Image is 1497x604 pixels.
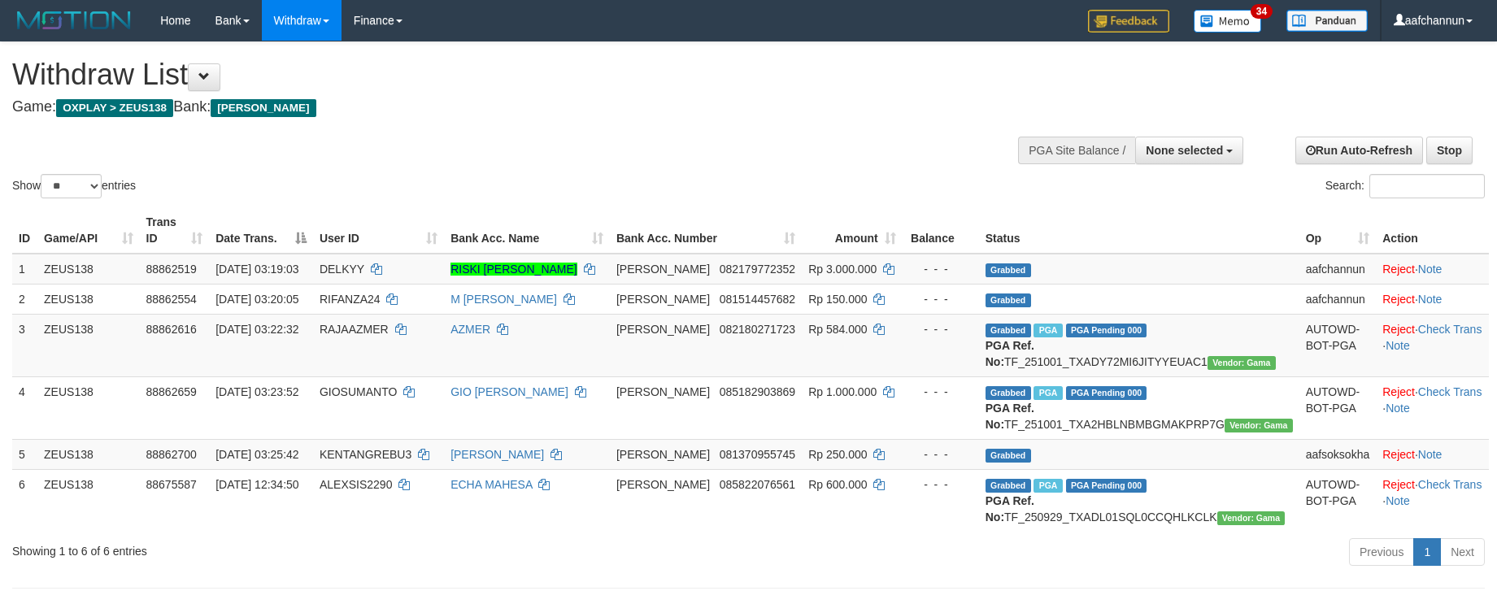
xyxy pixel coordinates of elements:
[1194,10,1262,33] img: Button%20Memo.svg
[1376,254,1489,285] td: ·
[1034,386,1062,400] span: Marked by aafkaynarin
[720,323,795,336] span: Copy 082180271723 to clipboard
[1386,494,1410,507] a: Note
[986,339,1034,368] b: PGA Ref. No:
[450,385,568,398] a: GIO [PERSON_NAME]
[720,385,795,398] span: Copy 085182903869 to clipboard
[1376,469,1489,532] td: · ·
[1018,137,1135,164] div: PGA Site Balance /
[616,448,710,461] span: [PERSON_NAME]
[12,537,611,559] div: Showing 1 to 6 of 6 entries
[808,478,867,491] span: Rp 600.000
[1225,419,1293,432] span: Vendor URL: https://trx31.1velocity.biz
[979,207,1299,254] th: Status
[1088,10,1169,33] img: Feedback.jpg
[41,174,102,198] select: Showentries
[1299,376,1377,439] td: AUTOWD-BOT-PGA
[1418,323,1482,336] a: Check Trans
[146,385,197,398] span: 88862659
[450,293,557,306] a: M [PERSON_NAME]
[909,384,973,400] div: - - -
[1349,538,1414,566] a: Previous
[808,385,877,398] span: Rp 1.000.000
[37,207,139,254] th: Game/API: activate to sort column ascending
[1376,207,1489,254] th: Action
[1034,324,1062,337] span: Marked by aafkaynarin
[808,448,867,461] span: Rp 250.000
[986,386,1031,400] span: Grabbed
[1299,314,1377,376] td: AUTOWD-BOT-PGA
[909,446,973,463] div: - - -
[720,293,795,306] span: Copy 081514457682 to clipboard
[37,254,139,285] td: ZEUS138
[146,448,197,461] span: 88862700
[1386,402,1410,415] a: Note
[986,402,1034,431] b: PGA Ref. No:
[616,293,710,306] span: [PERSON_NAME]
[808,293,867,306] span: Rp 150.000
[986,479,1031,493] span: Grabbed
[146,478,197,491] span: 88675587
[146,323,197,336] span: 88862616
[1376,284,1489,314] td: ·
[1426,137,1473,164] a: Stop
[802,207,903,254] th: Amount: activate to sort column ascending
[616,478,710,491] span: [PERSON_NAME]
[37,439,139,469] td: ZEUS138
[215,385,298,398] span: [DATE] 03:23:52
[444,207,610,254] th: Bank Acc. Name: activate to sort column ascending
[1066,479,1147,493] span: PGA Pending
[979,469,1299,532] td: TF_250929_TXADL01SQL0CCQHLKCLK
[1418,263,1443,276] a: Note
[808,323,867,336] span: Rp 584.000
[1325,174,1485,198] label: Search:
[979,376,1299,439] td: TF_251001_TXA2HBLNBMBGMAKPRP7G
[12,99,981,115] h4: Game: Bank:
[320,293,381,306] span: RIFANZA24
[1418,448,1443,461] a: Note
[1299,207,1377,254] th: Op: activate to sort column ascending
[1251,4,1273,19] span: 34
[1376,376,1489,439] td: · ·
[1299,469,1377,532] td: AUTOWD-BOT-PGA
[1413,538,1441,566] a: 1
[1066,324,1147,337] span: PGA Pending
[808,263,877,276] span: Rp 3.000.000
[720,448,795,461] span: Copy 081370955745 to clipboard
[1382,385,1415,398] a: Reject
[12,376,37,439] td: 4
[146,293,197,306] span: 88862554
[1299,284,1377,314] td: aafchannun
[146,263,197,276] span: 88862519
[616,385,710,398] span: [PERSON_NAME]
[1418,385,1482,398] a: Check Trans
[1217,511,1286,525] span: Vendor URL: https://trx31.1velocity.biz
[909,291,973,307] div: - - -
[209,207,313,254] th: Date Trans.: activate to sort column descending
[37,284,139,314] td: ZEUS138
[215,448,298,461] span: [DATE] 03:25:42
[986,449,1031,463] span: Grabbed
[215,323,298,336] span: [DATE] 03:22:32
[12,469,37,532] td: 6
[1299,254,1377,285] td: aafchannun
[1382,448,1415,461] a: Reject
[1369,174,1485,198] input: Search:
[1286,10,1368,32] img: panduan.png
[1418,293,1443,306] a: Note
[12,59,981,91] h1: Withdraw List
[616,323,710,336] span: [PERSON_NAME]
[320,385,397,398] span: GIOSUMANTO
[37,314,139,376] td: ZEUS138
[12,174,136,198] label: Show entries
[12,254,37,285] td: 1
[1376,314,1489,376] td: · ·
[320,448,411,461] span: KENTANGREBU3
[986,263,1031,277] span: Grabbed
[1382,263,1415,276] a: Reject
[1146,144,1223,157] span: None selected
[903,207,979,254] th: Balance
[215,293,298,306] span: [DATE] 03:20:05
[56,99,173,117] span: OXPLAY > ZEUS138
[720,478,795,491] span: Copy 085822076561 to clipboard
